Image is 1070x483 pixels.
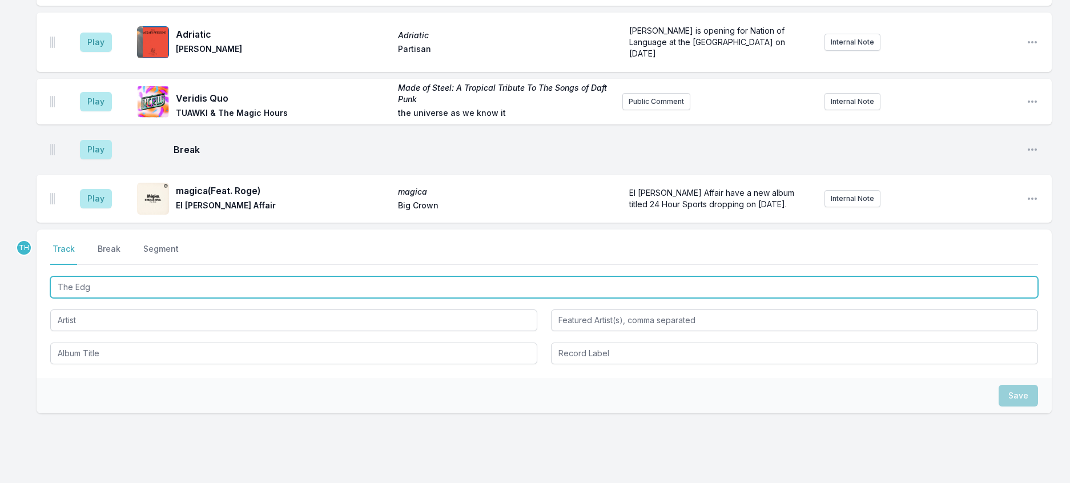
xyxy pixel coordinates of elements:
input: Artist [50,309,537,331]
input: Album Title [50,343,537,364]
span: TUAWKI & The Magic Hours [176,107,391,121]
span: Big Crown [398,200,613,214]
button: Play [80,140,112,159]
button: Save [999,385,1038,406]
p: Travis Holcombe [16,240,32,256]
img: Adriatic [137,26,169,58]
button: Internal Note [824,34,880,51]
span: El [PERSON_NAME] Affair [176,200,391,214]
button: Play [80,33,112,52]
img: Drag Handle [50,37,55,48]
input: Track Title [50,276,1038,298]
span: El [PERSON_NAME] Affair have a new album titled 24 Hour Sports dropping on [DATE]. [629,188,797,209]
button: Public Comment [622,93,690,110]
span: Partisan [398,43,613,57]
button: Internal Note [824,190,880,207]
button: Track [50,243,77,265]
span: [PERSON_NAME] is opening for Nation of Language at the [GEOGRAPHIC_DATA] on [DATE] [629,26,787,58]
input: Record Label [551,343,1038,364]
img: Made of Steel: A Tropical Tribute To The Songs of Daft Punk [137,86,169,118]
img: Drag Handle [50,144,55,155]
span: Break [174,143,1017,156]
button: Break [95,243,123,265]
img: Drag Handle [50,193,55,204]
input: Featured Artist(s), comma separated [551,309,1038,331]
span: Made of Steel: A Tropical Tribute To The Songs of Daft Punk [398,82,613,105]
button: Open playlist item options [1027,193,1038,204]
span: Adriatic [176,27,391,41]
span: Veridis Quo [176,91,391,105]
button: Play [80,189,112,208]
img: magica [137,183,169,215]
span: the universe as we know it [398,107,613,121]
button: Internal Note [824,93,880,110]
span: Adriatic [398,30,613,41]
button: Open playlist item options [1027,37,1038,48]
span: magica [398,186,613,198]
button: Play [80,92,112,111]
img: Drag Handle [50,96,55,107]
button: Open playlist item options [1027,144,1038,155]
span: [PERSON_NAME] [176,43,391,57]
button: Segment [141,243,181,265]
span: magica (Feat. Roge) [176,184,391,198]
button: Open playlist item options [1027,96,1038,107]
